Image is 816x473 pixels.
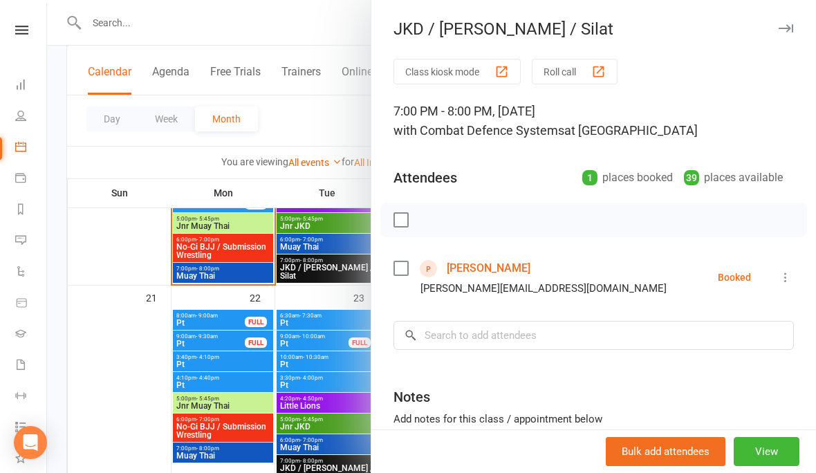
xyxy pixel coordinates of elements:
div: [PERSON_NAME][EMAIL_ADDRESS][DOMAIN_NAME] [420,279,667,297]
a: Calendar [15,133,46,164]
div: Add notes for this class / appointment below [393,411,794,427]
div: Booked [718,272,751,282]
div: Open Intercom Messenger [14,426,47,459]
a: Reports [15,195,46,226]
a: Product Sales [15,288,46,319]
div: 39 [684,170,699,185]
input: Search to add attendees [393,321,794,350]
button: Bulk add attendees [606,437,725,466]
a: [PERSON_NAME] [447,257,530,279]
span: with Combat Defence Systems [393,123,564,138]
button: Class kiosk mode [393,59,521,84]
button: Roll call [532,59,618,84]
div: places booked [582,168,673,187]
div: 1 [582,170,597,185]
a: Dashboard [15,71,46,102]
div: Notes [393,387,430,407]
a: People [15,102,46,133]
a: Payments [15,164,46,195]
button: View [734,437,799,466]
span: at [GEOGRAPHIC_DATA] [564,123,698,138]
div: Attendees [393,168,457,187]
div: places available [684,168,783,187]
div: JKD / [PERSON_NAME] / Silat [371,19,816,39]
div: 7:00 PM - 8:00 PM, [DATE] [393,102,794,140]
